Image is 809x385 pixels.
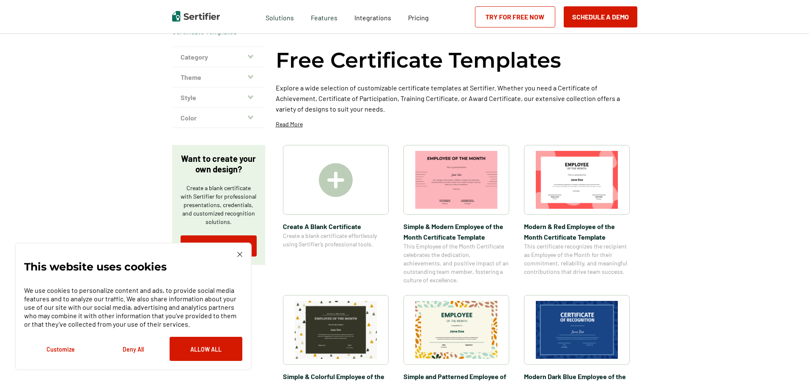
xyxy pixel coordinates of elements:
a: Try for Free Now [475,6,555,27]
button: Color [172,108,265,128]
p: This website uses cookies [24,262,167,271]
button: Allow All [170,337,242,361]
img: Simple & Colorful Employee of the Month Certificate Template [295,301,377,359]
p: We use cookies to personalize content and ads, to provide social media features and to analyze ou... [24,286,242,328]
img: Simple & Modern Employee of the Month Certificate Template [415,151,497,209]
button: Theme [172,67,265,87]
a: Try for Free Now [181,235,257,257]
span: Pricing [408,14,429,22]
button: Customize [24,337,97,361]
span: This certificate recognizes the recipient as Employee of the Month for their commitment, reliabil... [524,242,630,276]
p: Explore a wide selection of customizable certificate templates at Sertifier. Whether you need a C... [276,82,637,114]
a: Simple & Modern Employee of the Month Certificate TemplateSimple & Modern Employee of the Month C... [403,145,509,284]
button: Style [172,87,265,108]
button: Schedule a Demo [564,6,637,27]
p: Want to create your own design? [181,153,257,175]
span: Modern & Red Employee of the Month Certificate Template [524,221,630,242]
iframe: Chat Widget [767,344,809,385]
span: Solutions [266,11,294,22]
a: Modern & Red Employee of the Month Certificate TemplateModern & Red Employee of the Month Certifi... [524,145,630,284]
span: Features [311,11,337,22]
span: Create a blank certificate effortlessly using Sertifier’s professional tools. [283,232,389,248]
h1: Free Certificate Templates [276,46,561,74]
img: Modern & Red Employee of the Month Certificate Template [536,151,618,209]
span: Simple & Modern Employee of the Month Certificate Template [403,221,509,242]
span: Integrations [354,14,391,22]
a: Integrations [354,11,391,22]
img: Create A Blank Certificate [319,163,353,197]
p: Create a blank certificate with Sertifier for professional presentations, credentials, and custom... [181,184,257,226]
span: Create A Blank Certificate [283,221,389,232]
img: Cookie Popup Close [237,252,242,257]
p: Read More [276,120,303,128]
span: This Employee of the Month Certificate celebrates the dedication, achievements, and positive impa... [403,242,509,284]
button: Category [172,47,265,67]
button: Deny All [97,337,170,361]
img: Simple and Patterned Employee of the Month Certificate Template [415,301,497,359]
a: Pricing [408,11,429,22]
img: Sertifier | Digital Credentialing Platform [172,11,220,22]
img: Modern Dark Blue Employee of the Month Certificate Template [536,301,618,359]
